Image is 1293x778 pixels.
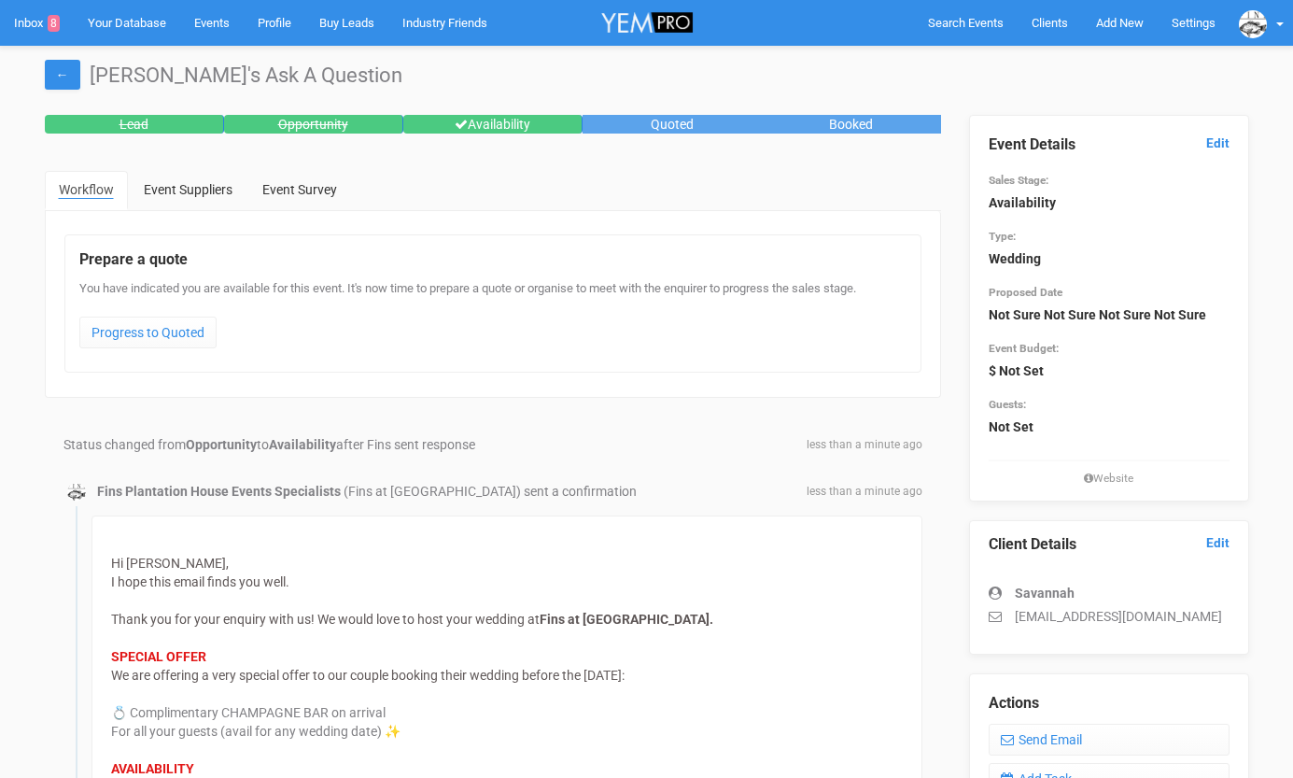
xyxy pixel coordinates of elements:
[111,705,127,720] span: 💍
[45,64,1249,87] h1: [PERSON_NAME]'s Ask A Question
[928,16,1004,30] span: Search Events
[989,363,1044,378] strong: $ Not Set
[403,115,583,134] div: Availability
[67,483,86,502] img: data
[989,174,1048,187] small: Sales Stage:
[111,574,289,589] span: I hope this email finds you well.
[989,471,1230,487] small: Website
[989,607,1230,626] p: [EMAIL_ADDRESS][DOMAIN_NAME]
[111,668,625,683] span: We are offering a very special offer to our couple booking their wedding before the [DATE]:
[111,649,206,664] strong: SPECIAL OFFER
[807,484,922,500] span: less than a minute ago
[186,437,257,452] strong: Opportunity
[248,171,351,208] a: Event Survey
[79,317,217,348] a: Progress to Quoted
[130,705,386,720] span: Complimentary CHAMPAGNE BAR on arrival
[1206,134,1230,152] a: Edit
[989,286,1062,299] small: Proposed Date
[111,612,540,627] span: Thank you for your enquiry with us! We would love to host your wedding at
[63,437,475,452] span: Status changed from to after Fins sent response
[807,437,922,453] span: less than a minute ago
[97,484,341,499] strong: Fins Plantation House Events Specialists
[989,307,1206,322] strong: Not Sure Not Sure Not Sure Not Sure
[989,693,1230,714] legend: Actions
[1096,16,1144,30] span: Add New
[111,761,194,776] strong: AVAILABILITY
[540,612,713,627] strong: Fins at [GEOGRAPHIC_DATA].
[1015,586,1075,601] strong: Savannah
[344,484,637,499] span: (Fins at [GEOGRAPHIC_DATA]) sent a confirmation
[989,342,1059,355] small: Event Budget:
[989,398,1026,411] small: Guests:
[1032,16,1068,30] span: Clients
[269,437,336,452] strong: Availability
[224,115,403,134] div: Opportunity
[989,534,1230,556] legend: Client Details
[583,115,762,134] div: Quoted
[989,134,1230,156] legend: Event Details
[1239,10,1267,38] img: data
[989,724,1230,756] a: Send Email
[45,60,80,90] a: ←
[48,15,60,32] span: 8
[989,251,1041,266] strong: Wedding
[130,171,246,208] a: Event Suppliers
[762,115,941,134] div: Booked
[111,556,229,571] span: Hi [PERSON_NAME],
[45,115,224,134] div: Lead
[79,249,907,271] legend: Prepare a quote
[79,280,907,358] div: You have indicated you are available for this event. It's now time to prepare a quote or organise...
[989,230,1016,243] small: Type:
[989,195,1056,210] strong: Availability
[989,419,1033,434] strong: Not Set
[1206,534,1230,552] a: Edit
[45,171,128,210] a: Workflow
[111,724,401,739] span: For all your guests (avail for any wedding date) ✨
